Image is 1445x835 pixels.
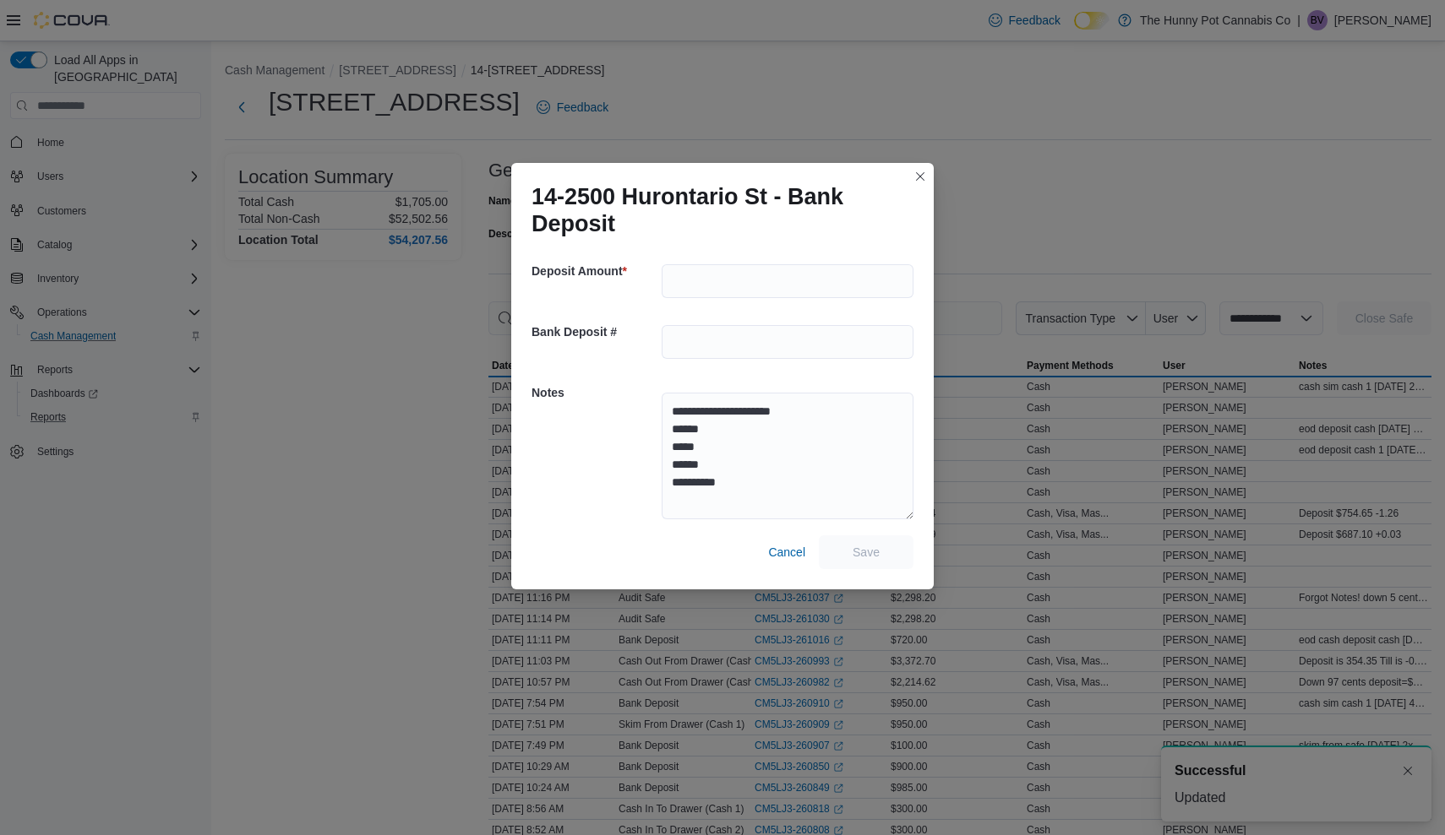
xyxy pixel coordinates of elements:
[768,544,805,561] span: Cancel
[532,183,900,237] h1: 14-2500 Hurontario St - Bank Deposit
[761,535,812,569] button: Cancel
[853,544,880,561] span: Save
[910,166,930,187] button: Closes this modal window
[532,315,658,349] h5: Bank Deposit #
[532,254,658,288] h5: Deposit Amount
[819,535,913,569] button: Save
[532,376,658,409] h5: Notes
